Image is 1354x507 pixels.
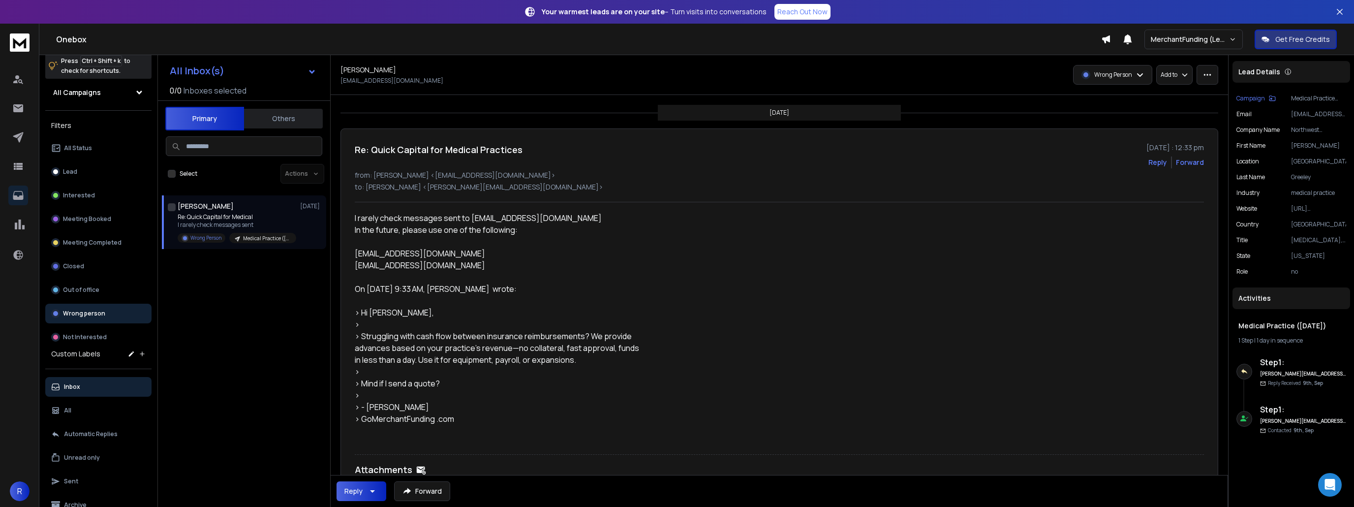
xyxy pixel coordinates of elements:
p: State [1236,252,1250,260]
h6: Step 1 : [1260,404,1346,415]
p: [GEOGRAPHIC_DATA] [1291,158,1346,165]
p: Contacted [1268,427,1314,434]
span: 9th, Sep [1303,380,1323,386]
button: Meeting Completed [45,233,152,253]
p: website [1236,205,1257,213]
span: Ctrl + Shift + k [80,55,122,66]
button: Reply [337,481,386,501]
div: I rarely check messages sent to [EMAIL_ADDRESS][DOMAIN_NAME] In the future, please use one of the... [355,212,650,444]
p: Closed [63,262,84,270]
p: Reply Received [1268,380,1323,387]
p: Wrong person [63,310,105,317]
p: [DATE] [769,109,789,117]
button: All [45,401,152,420]
h1: Onebox [56,33,1101,45]
h1: Attachments [355,463,412,476]
p: Automatic Replies [64,430,118,438]
h1: Medical Practice ([DATE]) [1238,321,1344,331]
p: [US_STATE] [1291,252,1346,260]
button: All Inbox(s) [162,61,324,81]
p: Email [1236,110,1252,118]
p: Not Interested [63,333,107,341]
p: Sent [64,477,78,485]
p: Unread only [64,454,100,462]
button: Reply [1148,158,1167,167]
h3: Custom Labels [51,349,100,359]
button: All Campaigns [45,83,152,102]
p: [URL][DOMAIN_NAME] [1291,205,1346,213]
p: Meeting Booked [63,215,111,223]
p: – Turn visits into conversations [542,7,767,17]
div: | [1238,337,1344,345]
div: Activities [1232,287,1350,309]
p: medical practice [1291,189,1346,197]
h6: [PERSON_NAME][EMAIL_ADDRESS][DOMAIN_NAME] [1260,417,1346,425]
button: Campaign [1236,95,1276,102]
div: Reply [344,486,363,496]
span: 1 Step [1238,336,1253,345]
button: Primary [165,107,244,130]
button: Inbox [45,377,152,397]
p: Wrong Person [190,234,221,242]
h6: [PERSON_NAME][EMAIL_ADDRESS][DOMAIN_NAME] [1260,370,1346,378]
p: Lead [63,168,77,176]
p: Greeley [1291,173,1346,181]
img: logo [10,33,30,52]
h1: All Inbox(s) [170,66,224,76]
p: Reach Out Now [777,7,828,17]
div: Open Intercom Messenger [1318,473,1342,497]
p: [DATE] [300,202,322,210]
button: R [10,481,30,501]
p: Get Free Credits [1275,34,1330,44]
p: All [64,407,71,414]
p: Campaign [1236,95,1265,102]
p: Company Name [1236,126,1280,134]
p: Northwest Neurological, PLLC [1291,126,1346,134]
label: Select [180,170,197,178]
p: MerchantFunding (LeadChimp) [1151,34,1229,44]
a: Reach Out Now [774,4,831,20]
p: [EMAIL_ADDRESS][DOMAIN_NAME] [1291,110,1346,118]
p: Medical Practice ([DATE]) [243,235,290,242]
strong: Your warmest leads are on your site [542,7,665,16]
p: Interested [63,191,95,199]
button: Closed [45,256,152,276]
p: [GEOGRAPHIC_DATA] [1291,221,1346,228]
p: Medical Practice ([DATE]) [1291,95,1346,102]
h1: [PERSON_NAME] [340,65,396,75]
p: [EMAIL_ADDRESS][DOMAIN_NAME] [340,77,443,85]
button: Lead [45,162,152,182]
p: to: [PERSON_NAME] <[PERSON_NAME][EMAIL_ADDRESS][DOMAIN_NAME]> [355,182,1204,192]
button: Wrong person [45,304,152,323]
p: [MEDICAL_DATA], Clinical Researcher, Owner and CEO [1291,236,1346,244]
p: [PERSON_NAME] [1291,142,1346,150]
button: Unread only [45,448,152,468]
p: Meeting Completed [63,239,122,247]
h1: [PERSON_NAME] [178,201,234,211]
h6: Step 1 : [1260,356,1346,368]
span: 0 / 0 [170,85,182,96]
p: Inbox [64,383,80,391]
p: Add to [1161,71,1177,79]
button: Forward [394,481,450,501]
h3: Filters [45,119,152,132]
p: Press to check for shortcuts. [61,56,130,76]
h1: All Campaigns [53,88,101,97]
p: All Status [64,144,92,152]
p: no [1291,268,1346,276]
p: Lead Details [1238,67,1280,77]
button: Out of office [45,280,152,300]
h1: Re: Quick Capital for Medical Practices [355,143,523,157]
button: Others [244,108,323,129]
span: 9th, Sep [1293,427,1314,434]
p: Wrong Person [1094,71,1132,79]
button: Sent [45,472,152,491]
p: Last Name [1236,173,1265,181]
p: Country [1236,221,1259,228]
button: Meeting Booked [45,209,152,229]
p: First Name [1236,142,1265,150]
p: Out of office [63,286,99,294]
button: Get Free Credits [1255,30,1337,49]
